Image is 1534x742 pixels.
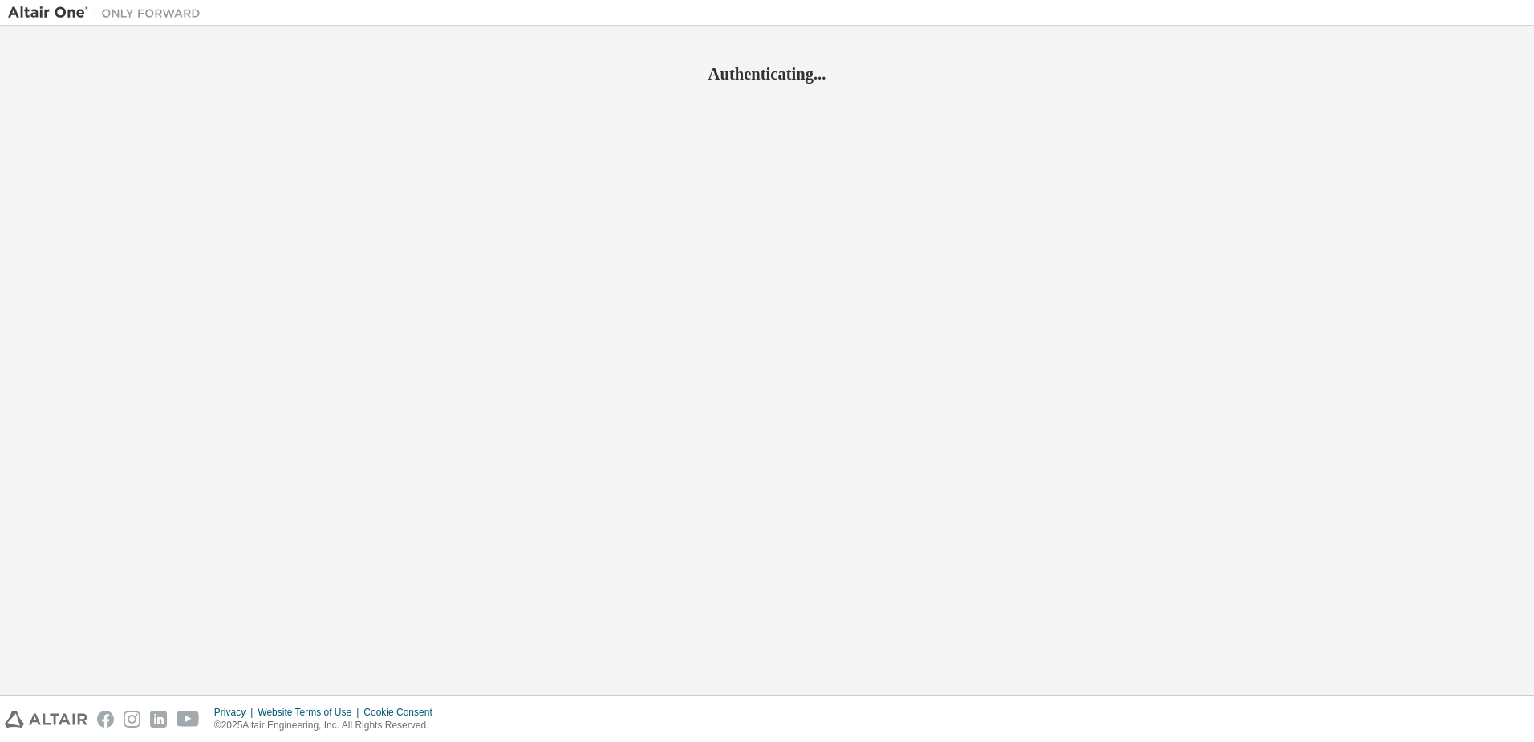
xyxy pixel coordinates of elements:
p: © 2025 Altair Engineering, Inc. All Rights Reserved. [214,719,442,732]
img: youtube.svg [177,711,200,728]
img: instagram.svg [124,711,140,728]
img: facebook.svg [97,711,114,728]
img: linkedin.svg [150,711,167,728]
h2: Authenticating... [8,63,1526,84]
div: Privacy [214,706,258,719]
img: altair_logo.svg [5,711,87,728]
div: Website Terms of Use [258,706,363,719]
img: Altair One [8,5,209,21]
div: Cookie Consent [363,706,441,719]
